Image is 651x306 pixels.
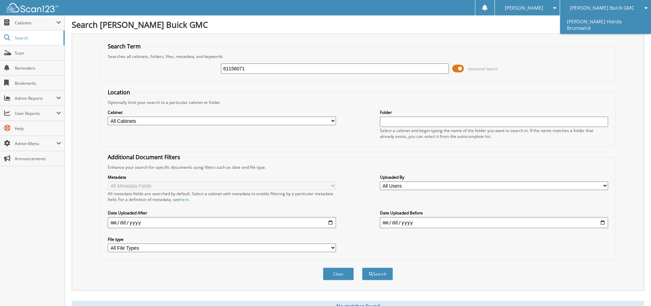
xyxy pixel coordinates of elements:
[15,141,56,146] span: Admin Menu
[560,15,651,34] a: [PERSON_NAME] Honda Brunswick
[380,128,608,139] div: Select a cabinet and begin typing the name of the folder you want to search in. If the name match...
[617,273,651,306] iframe: Chat Widget
[7,3,58,12] img: scan123-logo-white.svg
[380,217,608,228] input: end
[108,109,336,115] label: Cabinet
[104,99,611,105] div: Optionally limit your search to a particular cabinet or folder
[380,210,608,216] label: Date Uploaded Before
[108,217,336,228] input: start
[104,54,611,59] div: Searches all cabinets, folders, files, metadata, and keywords
[362,268,393,280] button: Search
[15,110,56,116] span: User Reports
[104,153,184,161] legend: Additional Document Filters
[15,95,56,101] span: Admin Reports
[104,43,144,50] legend: Search Term
[104,164,611,170] div: Enhance your search for specific documents using filters such as date and file type.
[15,126,61,131] span: Help
[323,268,354,280] button: Clear
[380,109,608,115] label: Folder
[15,65,61,71] span: Reminders
[180,197,189,202] a: here
[72,19,644,30] h1: Search [PERSON_NAME] Buick GMC
[15,80,61,86] span: Bookmarks
[15,50,61,56] span: Scan
[570,6,635,10] span: [PERSON_NAME] Buick GMC
[505,6,543,10] span: [PERSON_NAME]
[108,191,336,202] div: All metadata fields are searched by default. Select a cabinet with metadata to enable filtering b...
[15,156,61,162] span: Announcements
[468,66,498,71] span: Advanced Search
[15,35,60,41] span: Search
[104,89,133,96] legend: Location
[108,236,336,242] label: File type
[108,174,336,180] label: Metadata
[108,210,336,216] label: Date Uploaded After
[15,20,56,26] span: Cabinets
[380,174,608,180] label: Uploaded By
